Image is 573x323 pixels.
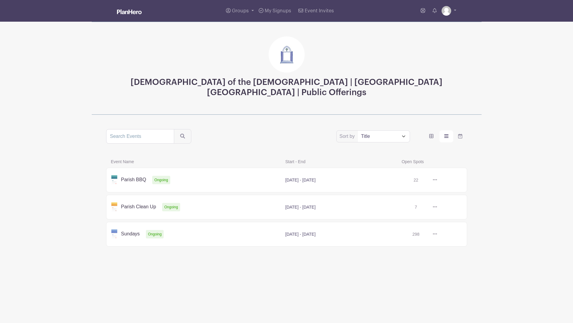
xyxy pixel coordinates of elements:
h3: [DEMOGRAPHIC_DATA] of the [DEMOGRAPHIC_DATA] | [GEOGRAPHIC_DATA] [GEOGRAPHIC_DATA] | Public Offer... [106,77,467,98]
span: Groups [232,8,249,13]
img: Doors3.jpg [269,36,305,73]
input: Search Events [106,129,174,144]
img: logo_white-6c42ec7e38ccf1d336a20a19083b03d10ae64f83f12c07503d8b9e83406b4c7d.svg [117,9,142,14]
span: Event Invites [305,8,334,13]
span: My Signups [265,8,291,13]
span: Start - End [282,158,398,165]
span: Open Spots [398,158,456,165]
img: default-ce2991bfa6775e67f084385cd625a349d9dcbb7a52a09fb2fda1e96e2d18dcdb.png [442,6,451,16]
span: Event Name [107,158,282,165]
label: Sort by [340,133,357,140]
div: order and view [424,130,467,142]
